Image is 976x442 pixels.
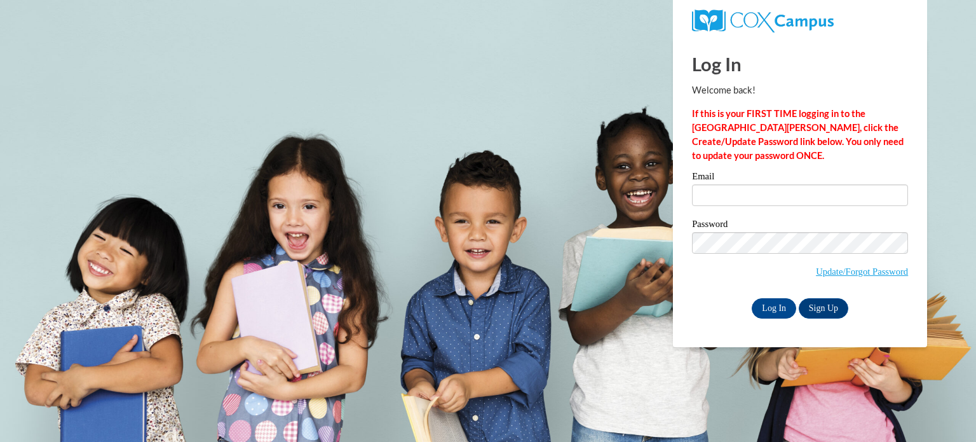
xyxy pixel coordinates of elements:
[692,83,908,97] p: Welcome back!
[692,10,834,32] img: COX Campus
[692,219,908,232] label: Password
[692,172,908,184] label: Email
[692,108,904,161] strong: If this is your FIRST TIME logging in to the [GEOGRAPHIC_DATA][PERSON_NAME], click the Create/Upd...
[692,15,834,25] a: COX Campus
[799,298,848,319] a: Sign Up
[692,51,908,77] h1: Log In
[752,298,796,319] input: Log In
[816,266,908,277] a: Update/Forgot Password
